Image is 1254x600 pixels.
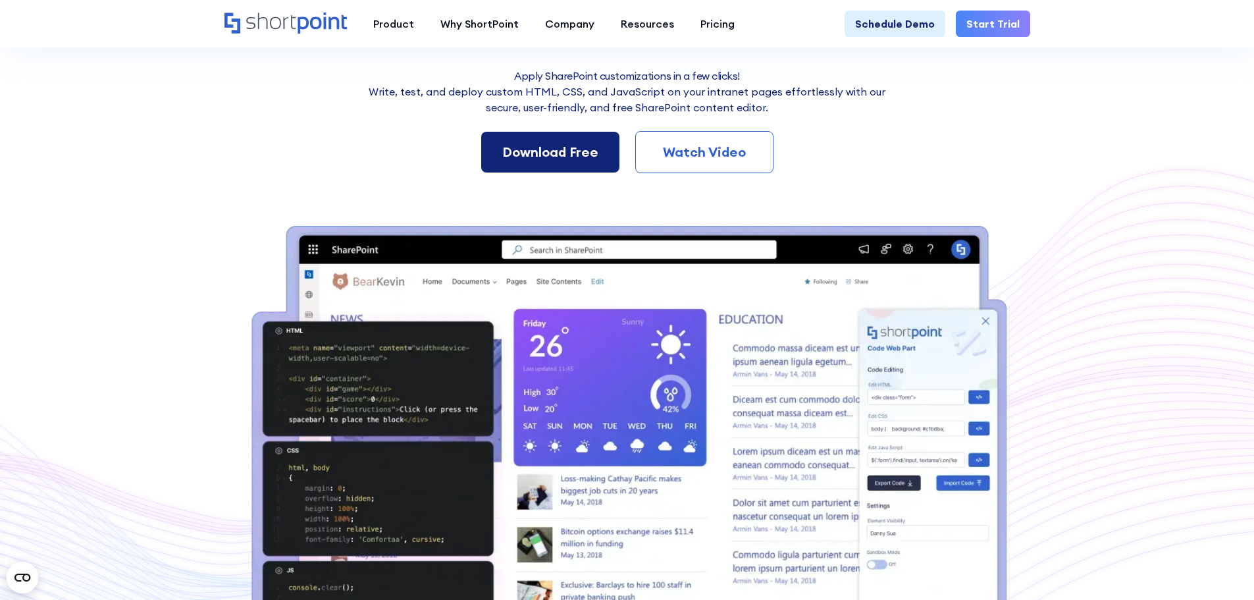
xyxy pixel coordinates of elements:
[481,132,619,173] a: Download Free
[657,142,752,162] div: Watch Video
[1017,447,1254,600] iframe: Chat Widget
[7,562,38,593] button: Open CMP widget
[361,84,894,115] p: Write, test, and deploy custom HTML, CSS, and JavaScript on your intranet pages effortlessly wi﻿t...
[687,11,748,37] a: Pricing
[621,16,674,32] div: Resources
[532,11,608,37] a: Company
[608,11,687,37] a: Resources
[440,16,519,32] div: Why ShortPoint
[360,11,427,37] a: Product
[956,11,1030,37] a: Start Trial
[845,11,945,37] a: Schedule Demo
[373,16,414,32] div: Product
[700,16,735,32] div: Pricing
[502,142,598,162] div: Download Free
[545,16,594,32] div: Company
[361,68,894,84] h2: Apply SharePoint customizations in a few clicks!
[224,13,347,35] a: Home
[427,11,532,37] a: Why ShortPoint
[635,131,773,173] a: Watch Video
